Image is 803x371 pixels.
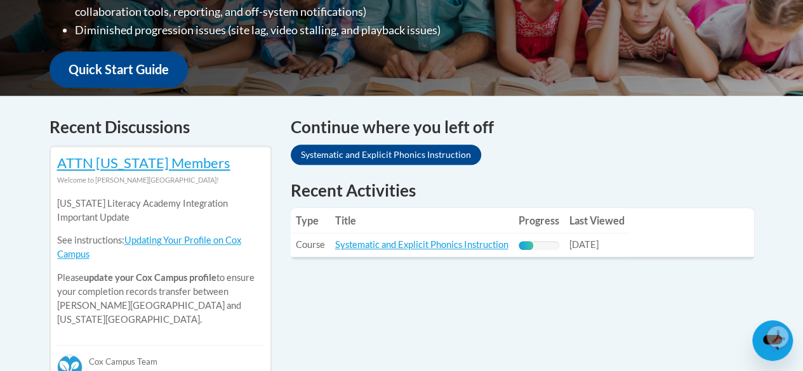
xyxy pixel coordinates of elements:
[57,345,264,368] div: Cox Campus Team
[752,320,793,361] iframe: Button to launch messaging window
[335,239,508,250] a: Systematic and Explicit Phonics Instruction
[291,208,330,233] th: Type
[569,239,599,250] span: [DATE]
[57,233,264,261] p: See instructions:
[50,115,272,140] h4: Recent Discussions
[291,179,754,202] h1: Recent Activities
[291,145,481,165] a: Systematic and Explicit Phonics Instruction
[57,173,264,187] div: Welcome to [PERSON_NAME][GEOGRAPHIC_DATA]!
[291,115,754,140] h4: Continue where you left off
[519,241,533,250] div: Progress, %
[57,235,241,259] a: Updating Your Profile on Cox Campus
[57,187,264,336] div: Please to ensure your completion records transfer between [PERSON_NAME][GEOGRAPHIC_DATA] and [US_...
[75,21,510,39] li: Diminished progression issues (site lag, video stalling, and playback issues)
[84,272,216,283] b: update your Cox Campus profile
[514,208,564,233] th: Progress
[564,208,630,233] th: Last Viewed
[50,51,188,88] a: Quick Start Guide
[296,239,325,250] span: Course
[57,197,264,225] p: [US_STATE] Literacy Academy Integration Important Update
[57,154,230,171] a: ATTN [US_STATE] Members
[330,208,514,233] th: Title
